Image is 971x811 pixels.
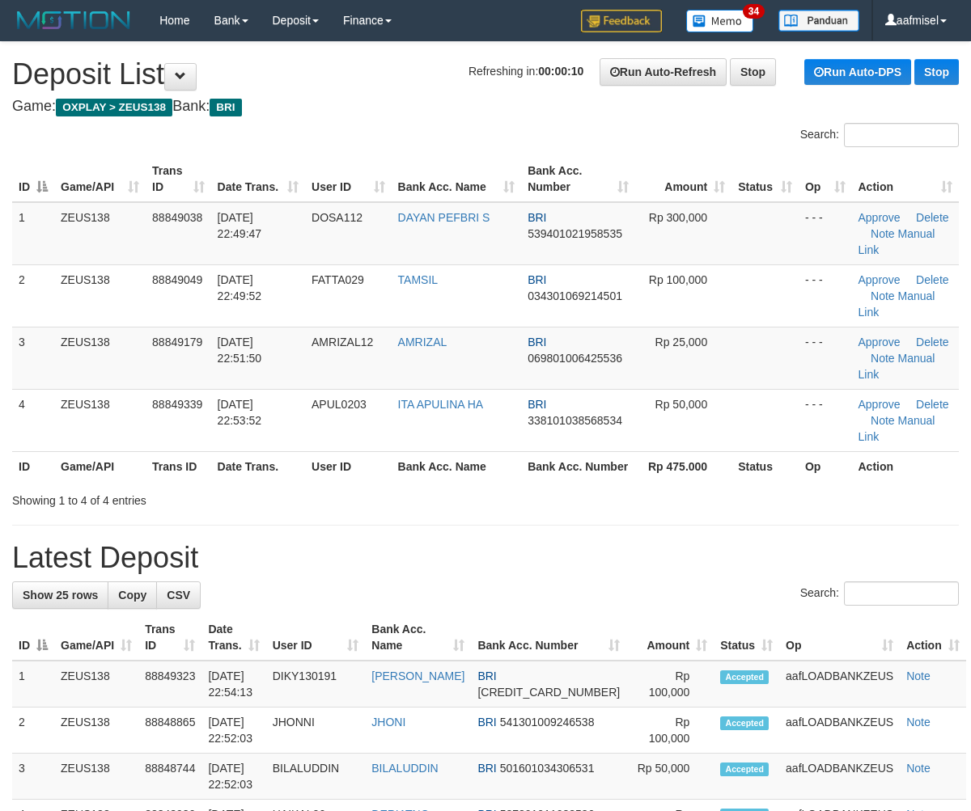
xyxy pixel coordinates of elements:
[852,451,960,481] th: Action
[469,65,583,78] span: Refreshing in:
[12,486,392,509] div: Showing 1 to 4 of 4 entries
[23,589,98,602] span: Show 25 rows
[916,211,948,224] a: Delete
[138,615,201,661] th: Trans ID: activate to sort column ascending
[371,669,464,682] a: [PERSON_NAME]
[859,352,935,381] a: Manual Link
[218,398,262,427] span: [DATE] 22:53:52
[12,264,54,327] td: 2
[528,336,546,348] span: BRI
[521,451,635,481] th: Bank Acc. Number
[626,708,714,754] td: Rp 100,000
[392,451,522,481] th: Bank Acc. Name
[12,99,959,115] h4: Game: Bank:
[477,716,496,729] span: BRI
[528,352,622,365] span: Copy 069801006425536 to clipboard
[649,273,707,286] span: Rp 100,000
[146,451,211,481] th: Trans ID
[731,451,799,481] th: Status
[54,156,146,202] th: Game/API: activate to sort column ascending
[720,762,769,776] span: Accepted
[398,398,484,411] a: ITA APULINA HA
[859,336,901,348] a: Approve
[266,661,366,708] td: DIKY130191
[799,202,852,265] td: - - -
[167,589,190,602] span: CSV
[635,451,731,481] th: Rp 475.000
[799,389,852,451] td: - - -
[12,8,135,32] img: MOTION_logo.png
[581,10,662,32] img: Feedback.jpg
[916,398,948,411] a: Delete
[12,451,54,481] th: ID
[305,451,392,481] th: User ID
[799,327,852,389] td: - - -
[54,389,146,451] td: ZEUS138
[800,581,959,606] label: Search:
[54,327,146,389] td: ZEUS138
[743,4,765,19] span: 34
[477,762,496,775] span: BRI
[152,211,202,224] span: 88849038
[305,156,392,202] th: User ID: activate to sort column ascending
[528,273,546,286] span: BRI
[799,156,852,202] th: Op: activate to sort column ascending
[12,542,959,574] h1: Latest Deposit
[720,670,769,684] span: Accepted
[211,451,305,481] th: Date Trans.
[521,156,635,202] th: Bank Acc. Number: activate to sort column ascending
[211,156,305,202] th: Date Trans.: activate to sort column ascending
[649,211,707,224] span: Rp 300,000
[12,327,54,389] td: 3
[914,59,959,85] a: Stop
[477,686,620,699] span: Copy 659201031862533 to clipboard
[844,581,959,606] input: Search:
[201,615,265,661] th: Date Trans.: activate to sort column ascending
[655,336,708,348] span: Rp 25,000
[138,708,201,754] td: 88848865
[528,227,622,240] span: Copy 539401021958535 to clipboard
[54,202,146,265] td: ZEUS138
[778,10,859,32] img: panduan.png
[635,156,731,202] th: Amount: activate to sort column ascending
[218,273,262,302] span: [DATE] 22:49:52
[12,754,54,800] td: 3
[54,708,138,754] td: ZEUS138
[500,716,595,729] span: Copy 541301009246538 to clipboard
[871,414,895,427] a: Note
[471,615,626,661] th: Bank Acc. Number: activate to sort column ascending
[201,754,265,800] td: [DATE] 22:52:03
[906,716,931,729] a: Note
[538,65,583,78] strong: 00:00:10
[916,336,948,348] a: Delete
[118,589,146,602] span: Copy
[201,708,265,754] td: [DATE] 22:52:03
[218,211,262,240] span: [DATE] 22:49:47
[138,754,201,800] td: 88848744
[56,99,172,116] span: OXPLAY > ZEUS138
[54,615,138,661] th: Game/API: activate to sort column ascending
[528,414,622,427] span: Copy 338101038568534 to clipboard
[365,615,471,661] th: Bank Acc. Name: activate to sort column ascending
[600,58,727,86] a: Run Auto-Refresh
[626,754,714,800] td: Rp 50,000
[779,615,900,661] th: Op: activate to sort column ascending
[54,264,146,327] td: ZEUS138
[138,661,201,708] td: 88849323
[54,451,146,481] th: Game/API
[201,661,265,708] td: [DATE] 22:54:13
[804,59,911,85] a: Run Auto-DPS
[152,336,202,348] span: 88849179
[210,99,241,116] span: BRI
[54,754,138,800] td: ZEUS138
[371,716,405,729] a: JHONI
[500,762,595,775] span: Copy 501601034306531 to clipboard
[859,211,901,224] a: Approve
[730,58,776,86] a: Stop
[916,273,948,286] a: Delete
[12,202,54,265] td: 1
[266,615,366,661] th: User ID: activate to sort column ascending
[859,398,901,411] a: Approve
[218,336,262,365] span: [DATE] 22:51:50
[152,273,202,286] span: 88849049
